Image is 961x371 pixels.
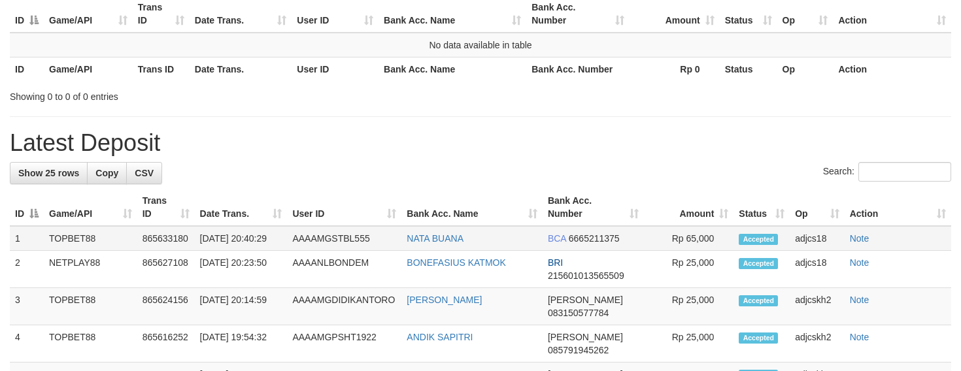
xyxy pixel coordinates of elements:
a: Note [850,257,869,268]
a: Show 25 rows [10,162,88,184]
span: Show 25 rows [18,168,79,178]
span: Copy 083150577784 to clipboard [548,308,609,318]
th: Trans ID: activate to sort column ascending [137,189,195,226]
td: No data available in table [10,33,951,57]
input: Search: [858,162,951,182]
span: Accepted [739,258,778,269]
td: Rp 25,000 [644,288,733,325]
td: TOPBET88 [44,288,137,325]
th: ID: activate to sort column descending [10,189,44,226]
span: Accepted [739,295,778,306]
th: Status: activate to sort column ascending [733,189,790,226]
th: Amount: activate to sort column ascending [644,189,733,226]
span: BCA [548,233,566,244]
td: 4 [10,325,44,363]
td: 3 [10,288,44,325]
a: BONEFASIUS KATMOK [407,257,505,268]
td: adjcs18 [790,226,845,251]
span: Accepted [739,234,778,245]
th: Bank Acc. Number [526,57,630,81]
th: Action [833,57,951,81]
td: AAAANLBONDEM [287,251,401,288]
td: adjcskh2 [790,325,845,363]
span: Copy 6665211375 to clipboard [569,233,620,244]
span: [PERSON_NAME] [548,295,623,305]
a: Copy [87,162,127,184]
span: Copy 215601013565509 to clipboard [548,270,624,281]
td: 1 [10,226,44,251]
th: Game/API: activate to sort column ascending [44,189,137,226]
a: Note [850,295,869,305]
td: 865616252 [137,325,195,363]
td: [DATE] 20:40:29 [195,226,288,251]
span: Accepted [739,332,778,344]
span: CSV [135,168,154,178]
td: AAAAMGPSHT1922 [287,325,401,363]
td: AAAAMGDIDIKANTORO [287,288,401,325]
span: BRI [548,257,563,268]
a: Note [850,233,869,244]
td: NETPLAY88 [44,251,137,288]
td: [DATE] 20:23:50 [195,251,288,288]
a: ANDIK SAPITRI [407,332,473,342]
th: Op: activate to sort column ascending [790,189,845,226]
th: Game/API [44,57,133,81]
span: Copy [95,168,118,178]
td: TOPBET88 [44,226,137,251]
th: Action: activate to sort column ascending [845,189,951,226]
td: 865624156 [137,288,195,325]
td: 865633180 [137,226,195,251]
span: Copy 085791945262 to clipboard [548,345,609,355]
a: Note [850,332,869,342]
th: Status [720,57,777,81]
td: 2 [10,251,44,288]
th: Trans ID [133,57,190,81]
a: NATA BUANA [407,233,464,244]
a: CSV [126,162,162,184]
th: Date Trans. [190,57,292,81]
a: [PERSON_NAME] [407,295,482,305]
th: Rp 0 [630,57,720,81]
td: Rp 25,000 [644,251,733,288]
label: Search: [823,162,951,182]
th: User ID: activate to sort column ascending [287,189,401,226]
span: [PERSON_NAME] [548,332,623,342]
th: Bank Acc. Name [379,57,526,81]
td: Rp 25,000 [644,325,733,363]
div: Showing 0 to 0 of 0 entries [10,85,391,103]
h1: Latest Deposit [10,130,951,156]
th: Op [777,57,834,81]
td: adjcs18 [790,251,845,288]
td: [DATE] 20:14:59 [195,288,288,325]
td: [DATE] 19:54:32 [195,325,288,363]
th: Date Trans.: activate to sort column ascending [195,189,288,226]
th: Bank Acc. Name: activate to sort column ascending [401,189,543,226]
td: adjcskh2 [790,288,845,325]
th: ID [10,57,44,81]
td: TOPBET88 [44,325,137,363]
th: Bank Acc. Number: activate to sort column ascending [543,189,644,226]
td: AAAAMGSTBL555 [287,226,401,251]
th: User ID [292,57,379,81]
td: 865627108 [137,251,195,288]
td: Rp 65,000 [644,226,733,251]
